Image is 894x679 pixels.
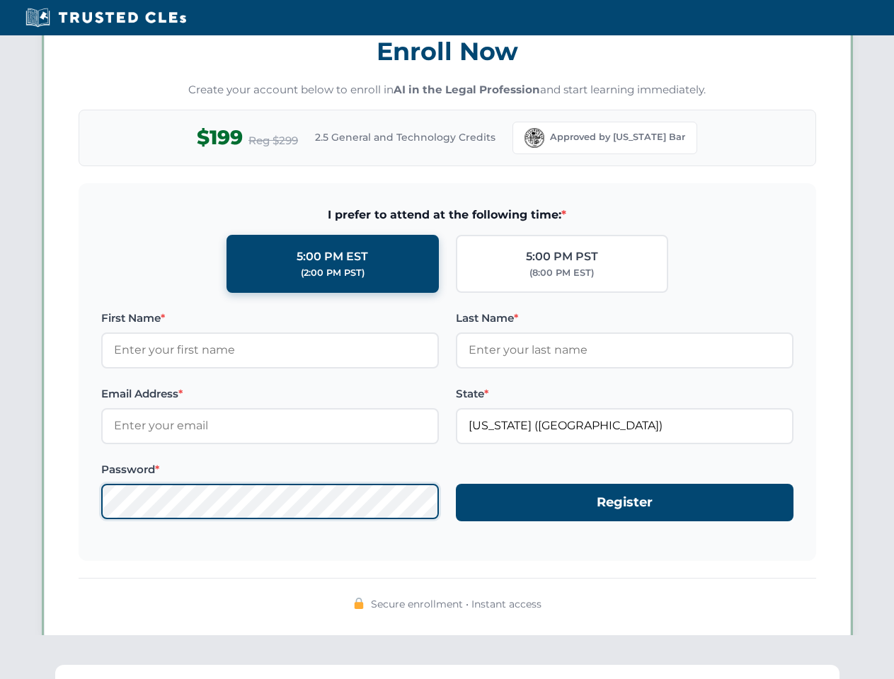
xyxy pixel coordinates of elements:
[301,266,365,280] div: (2:00 PM PST)
[101,385,439,402] label: Email Address
[371,596,541,612] span: Secure enrollment • Instant access
[456,385,793,402] label: State
[297,248,368,266] div: 5:00 PM EST
[456,310,793,327] label: Last Name
[79,82,816,98] p: Create your account below to enroll in and start learning immediately.
[21,7,190,28] img: Trusted CLEs
[101,206,793,224] span: I prefer to attend at the following time:
[456,332,793,368] input: Enter your last name
[101,461,439,478] label: Password
[315,129,495,145] span: 2.5 General and Technology Credits
[394,83,540,96] strong: AI in the Legal Profession
[456,484,793,521] button: Register
[101,310,439,327] label: First Name
[456,408,793,443] input: Florida (FL)
[101,332,439,368] input: Enter your first name
[526,248,598,266] div: 5:00 PM PST
[550,130,685,144] span: Approved by [US_STATE] Bar
[248,132,298,149] span: Reg $299
[197,122,243,153] span: $199
[79,29,816,74] h3: Enroll Now
[525,128,544,148] img: Florida Bar
[529,266,594,280] div: (8:00 PM EST)
[353,598,365,609] img: 🔒
[101,408,439,443] input: Enter your email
